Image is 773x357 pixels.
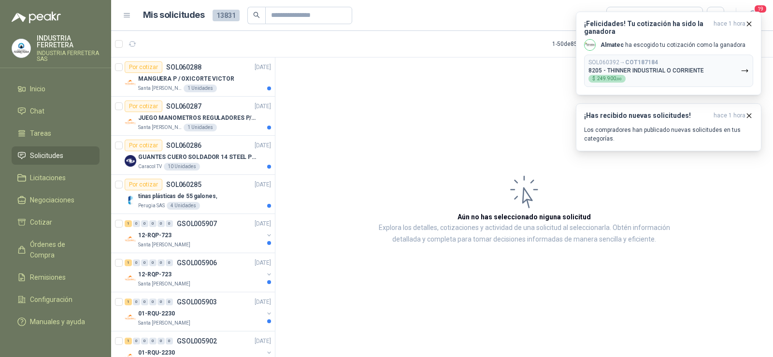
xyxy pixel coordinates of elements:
p: GUANTES CUERO SOLDADOR 14 STEEL PRO SAFE(ADJUNTO FICHA TECNIC) [138,153,258,162]
div: 0 [166,259,173,266]
span: hace 1 hora [714,112,745,120]
div: 0 [141,299,148,305]
span: Remisiones [30,272,66,283]
div: Por cotizar [125,179,162,190]
p: GSOL005907 [177,220,217,227]
p: [DATE] [255,63,271,72]
span: Chat [30,106,44,116]
div: 1 [125,220,132,227]
span: Tareas [30,128,51,139]
div: 0 [141,220,148,227]
div: 4 Unidades [167,202,200,210]
img: Company Logo [125,194,136,206]
div: 0 [133,299,140,305]
div: 1 - 50 de 8514 [552,36,615,52]
div: 1 [125,299,132,305]
div: Por cotizar [125,61,162,73]
h3: ¡Felicidades! Tu cotización ha sido la ganadora [584,20,710,35]
p: Santa [PERSON_NAME] [138,280,190,288]
div: 0 [149,220,157,227]
a: 1 0 0 0 0 0 GSOL005903[DATE] Company Logo01-RQU-2230Santa [PERSON_NAME] [125,296,273,327]
div: 0 [141,338,148,344]
p: SOL060392 → [588,59,658,66]
p: [DATE] [255,258,271,268]
p: GSOL005906 [177,259,217,266]
p: Santa [PERSON_NAME] [138,319,190,327]
div: 0 [149,259,157,266]
div: 0 [141,259,148,266]
div: 0 [157,338,165,344]
span: Manuales y ayuda [30,316,85,327]
p: SOL060285 [166,181,201,188]
b: Almatec [601,42,624,48]
span: Inicio [30,84,45,94]
p: tinas plásticas de 55 galones, [138,192,217,201]
p: MANGUERA P / OXICORTE VICTOR [138,74,234,84]
a: Tareas [12,124,100,143]
div: 0 [157,299,165,305]
a: Configuración [12,290,100,309]
a: Cotizar [12,213,100,231]
span: Órdenes de Compra [30,239,90,260]
div: 1 [125,259,132,266]
p: Santa [PERSON_NAME] [138,241,190,249]
h3: ¡Has recibido nuevas solicitudes! [584,112,710,120]
span: Cotizar [30,217,52,228]
a: Por cotizarSOL060288[DATE] Company LogoMANGUERA P / OXICORTE VICTORSanta [PERSON_NAME]1 Unidades [111,57,275,97]
span: Configuración [30,294,72,305]
p: GSOL005902 [177,338,217,344]
p: INDUSTRIA FERRETERA [37,35,100,48]
span: 13831 [213,10,240,21]
p: Caracol TV [138,163,162,171]
div: 0 [166,338,173,344]
div: 0 [157,259,165,266]
p: 8205 - THINNER INDUSTRIAL O CORRIENTE [588,67,704,74]
p: Santa [PERSON_NAME] [138,124,182,131]
img: Company Logo [125,77,136,88]
img: Company Logo [12,39,30,57]
div: $ [588,75,626,83]
div: Por cotizar [125,140,162,151]
p: 12-RQP-723 [138,231,172,240]
button: SOL060392→COT1871848205 - THINNER INDUSTRIAL O CORRIENTE$249.900,00 [584,55,753,87]
p: Santa [PERSON_NAME] [138,85,182,92]
span: search [253,12,260,18]
a: Licitaciones [12,169,100,187]
a: Remisiones [12,268,100,286]
a: Negociaciones [12,191,100,209]
p: ha escogido tu cotización como la ganadora [601,41,745,49]
span: 19 [754,4,767,14]
a: 1 0 0 0 0 0 GSOL005907[DATE] Company Logo12-RQP-723Santa [PERSON_NAME] [125,218,273,249]
img: Company Logo [125,116,136,128]
img: Company Logo [125,233,136,245]
a: Manuales y ayuda [12,313,100,331]
a: 1 0 0 0 0 0 GSOL005906[DATE] Company Logo12-RQP-723Santa [PERSON_NAME] [125,257,273,288]
p: [DATE] [255,180,271,189]
div: Por cotizar [125,100,162,112]
span: 249.900 [597,76,622,81]
div: 0 [149,299,157,305]
p: [DATE] [255,141,271,150]
p: GSOL005903 [177,299,217,305]
span: Solicitudes [30,150,63,161]
img: Company Logo [585,40,595,50]
p: SOL060286 [166,142,201,149]
p: [DATE] [255,102,271,111]
button: 19 [744,7,761,24]
div: 0 [157,220,165,227]
p: Perugia SAS [138,202,165,210]
a: Por cotizarSOL060287[DATE] Company LogoJUEGO MANOMETROS REGULADORES P/OXIGENOSanta [PERSON_NAME]1... [111,97,275,136]
span: hace 1 hora [714,20,745,35]
span: Licitaciones [30,172,66,183]
p: Los compradores han publicado nuevas solicitudes en tus categorías. [584,126,753,143]
div: 0 [166,220,173,227]
span: ,00 [616,77,622,81]
div: 0 [133,220,140,227]
img: Company Logo [125,155,136,167]
div: 0 [149,338,157,344]
p: [DATE] [255,337,271,346]
a: Por cotizarSOL060285[DATE] Company Logotinas plásticas de 55 galones,Perugia SAS4 Unidades [111,175,275,214]
p: INDUSTRIA FERRETERA SAS [37,50,100,62]
span: Negociaciones [30,195,74,205]
a: Por cotizarSOL060286[DATE] Company LogoGUANTES CUERO SOLDADOR 14 STEEL PRO SAFE(ADJUNTO FICHA TEC... [111,136,275,175]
